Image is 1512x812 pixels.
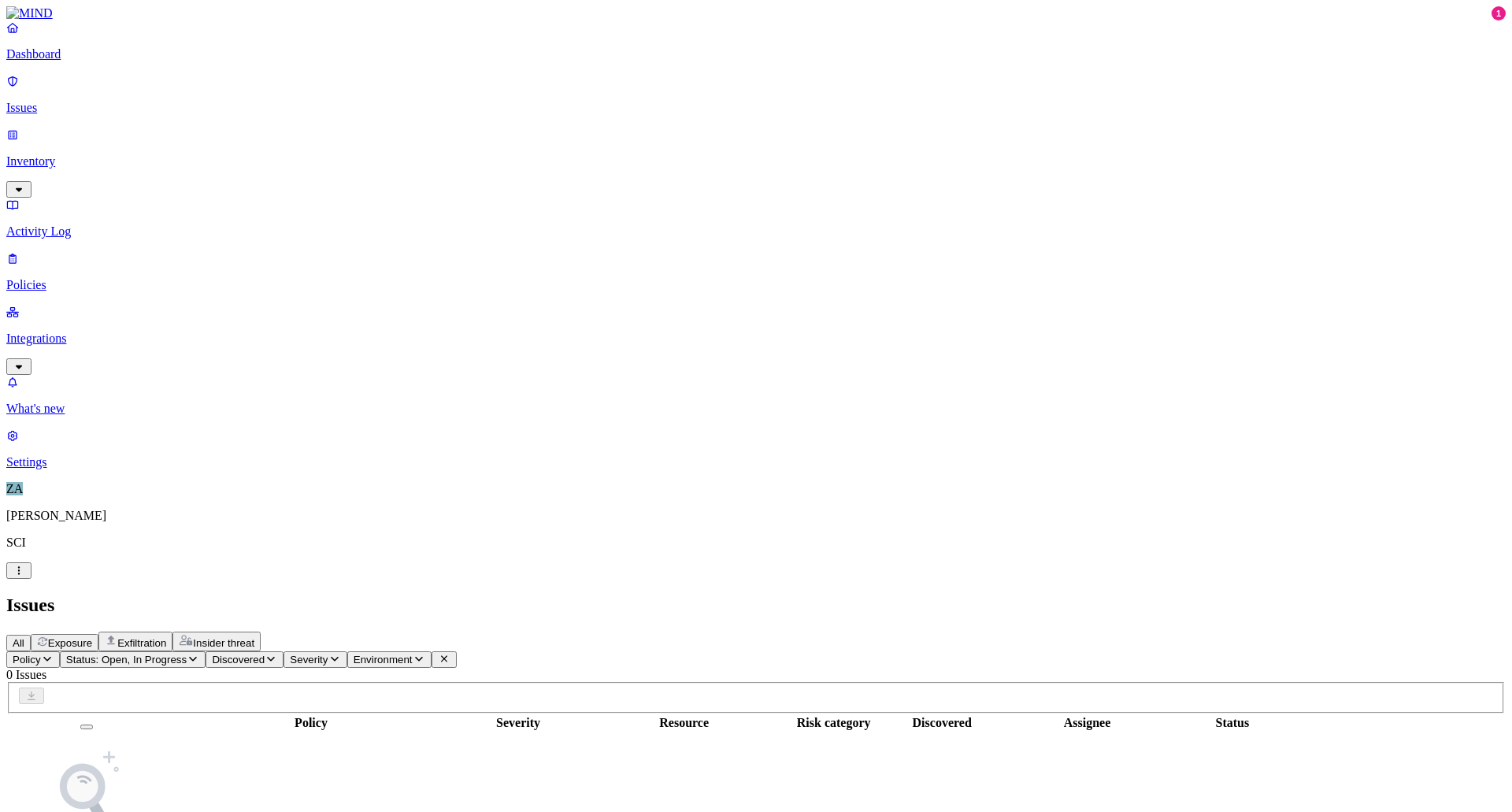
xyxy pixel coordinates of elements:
p: What's new [6,402,1506,416]
p: Dashboard [6,47,1506,61]
p: Inventory [6,154,1506,169]
p: SCI [6,536,1506,550]
div: Assignee [1006,716,1169,730]
a: MIND [6,6,1506,20]
h2: Issues [6,595,1506,616]
span: All [13,637,24,649]
span: Status: Open, In Progress [66,654,187,666]
a: Integrations [6,305,1506,373]
span: Severity [290,654,328,666]
span: 0 Issues [6,668,46,681]
button: Select all [80,725,93,729]
a: Policies [6,251,1506,292]
a: Inventory [6,128,1506,195]
p: Issues [6,101,1506,115]
img: MIND [6,6,53,20]
div: Severity [458,716,579,730]
a: Issues [6,74,1506,115]
div: Resource [582,716,786,730]
a: What's new [6,375,1506,416]
span: ZA [6,482,23,495]
div: Policy [168,716,454,730]
span: Exfiltration [117,637,166,649]
span: Discovered [212,654,265,666]
span: Exposure [48,637,92,649]
span: Insider threat [193,637,254,649]
div: Risk category [789,716,878,730]
p: Integrations [6,332,1506,346]
p: Activity Log [6,224,1506,239]
p: [PERSON_NAME] [6,509,1506,523]
a: Dashboard [6,20,1506,61]
div: Status [1172,716,1293,730]
span: Policy [13,654,41,666]
p: Settings [6,455,1506,469]
div: 1 [1492,6,1506,20]
span: Environment [354,654,413,666]
a: Activity Log [6,198,1506,239]
div: Discovered [881,716,1002,730]
p: Policies [6,278,1506,292]
a: Settings [6,428,1506,469]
